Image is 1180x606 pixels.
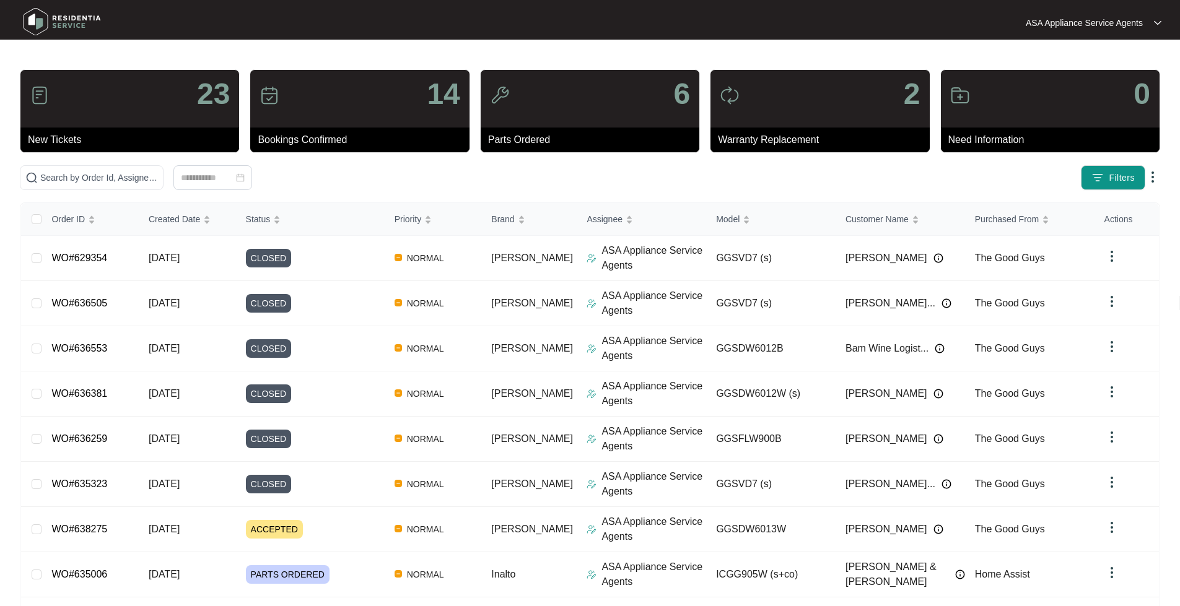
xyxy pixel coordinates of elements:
[51,478,107,489] a: WO#635323
[246,339,292,358] span: CLOSED
[30,85,50,105] img: icon
[1104,249,1119,264] img: dropdown arrow
[491,212,514,226] span: Brand
[246,249,292,267] span: CLOSED
[197,79,230,109] p: 23
[51,433,107,444] a: WO#636259
[149,433,180,444] span: [DATE]
[1104,294,1119,309] img: dropdown arrow
[846,251,927,266] span: [PERSON_NAME]
[402,431,449,446] span: NORMAL
[942,298,951,308] img: Info icon
[587,298,597,308] img: Assigner Icon
[975,388,1045,399] span: The Good Guys
[975,569,1030,579] span: Home Assist
[942,479,951,489] img: Info icon
[402,567,449,582] span: NORMAL
[718,132,929,147] p: Warranty Replacement
[395,389,402,397] img: Vercel Logo
[601,379,706,409] p: ASA Appliance Service Agents
[246,384,292,403] span: CLOSED
[395,570,402,578] img: Vercel Logo
[1145,170,1160,184] img: dropdown arrow
[149,478,180,489] span: [DATE]
[491,433,573,444] span: [PERSON_NAME]
[51,524,107,534] a: WO#638275
[706,203,836,236] th: Model
[395,212,422,226] span: Priority
[601,334,706,363] p: ASA Appliance Service Agents
[601,424,706,454] p: ASA Appliance Service Agents
[149,524,180,534] span: [DATE]
[706,236,836,281] td: GGSVD7 (s)
[1104,520,1119,535] img: dropdown arrow
[491,569,515,579] span: Inalto
[51,388,107,399] a: WO#636381
[587,212,623,226] span: Assignee
[846,296,935,311] span: [PERSON_NAME]...
[1154,20,1161,26] img: dropdown arrow
[965,203,1095,236] th: Purchased From
[846,386,927,401] span: [PERSON_NAME]
[1104,475,1119,490] img: dropdown arrow
[51,569,107,579] a: WO#635006
[1104,339,1119,354] img: dropdown arrow
[28,132,239,147] p: New Tickets
[402,522,449,537] span: NORMAL
[846,522,927,537] span: [PERSON_NAME]
[490,85,510,105] img: icon
[933,253,943,263] img: Info icon
[846,477,935,491] span: [PERSON_NAME]...
[491,298,573,308] span: [PERSON_NAME]
[402,386,449,401] span: NORMAL
[975,524,1045,534] span: The Good Guys
[975,478,1045,489] span: The Good Guys
[904,79,920,109] p: 2
[1104,384,1119,399] img: dropdown arrow
[258,132,469,147] p: Bookings Confirmed
[706,462,836,507] td: GGSVD7 (s)
[720,85,740,105] img: icon
[601,288,706,318] p: ASA Appliance Service Agents
[706,326,836,371] td: GGSDW6012B
[587,389,597,399] img: Assigner Icon
[933,524,943,534] img: Info icon
[395,525,402,532] img: Vercel Logo
[587,569,597,579] img: Assigner Icon
[1081,165,1145,190] button: filter iconFilters
[51,298,107,308] a: WO#636505
[1134,79,1150,109] p: 0
[491,388,573,399] span: [PERSON_NAME]
[236,203,385,236] th: Status
[149,569,180,579] span: [DATE]
[706,371,836,417] td: GGSDW6012W (s)
[25,171,38,184] img: search-icon
[836,203,965,236] th: Customer Name
[601,243,706,273] p: ASA Appliance Service Agents
[587,434,597,444] img: Assigner Icon
[587,524,597,534] img: Assigner Icon
[846,431,927,446] span: [PERSON_NAME]
[975,298,1045,308] span: The Good Guys
[950,85,970,105] img: icon
[395,480,402,487] img: Vercel Logo
[395,344,402,352] img: Vercel Logo
[491,343,573,353] span: [PERSON_NAME]
[1104,565,1119,580] img: dropdown arrow
[975,343,1045,353] span: The Good Guys
[246,294,292,313] span: CLOSED
[846,212,909,226] span: Customer Name
[246,430,292,448] span: CLOSED
[402,296,449,311] span: NORMAL
[51,212,85,226] span: Order ID
[587,479,597,489] img: Assigner Icon
[395,254,402,261] img: Vercel Logo
[673,79,690,109] p: 6
[246,520,303,539] span: ACCEPTED
[601,514,706,544] p: ASA Appliance Service Agents
[955,569,965,579] img: Info icon
[246,212,271,226] span: Status
[139,203,236,236] th: Created Date
[1109,171,1135,184] span: Filters
[601,469,706,499] p: ASA Appliance Service Agents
